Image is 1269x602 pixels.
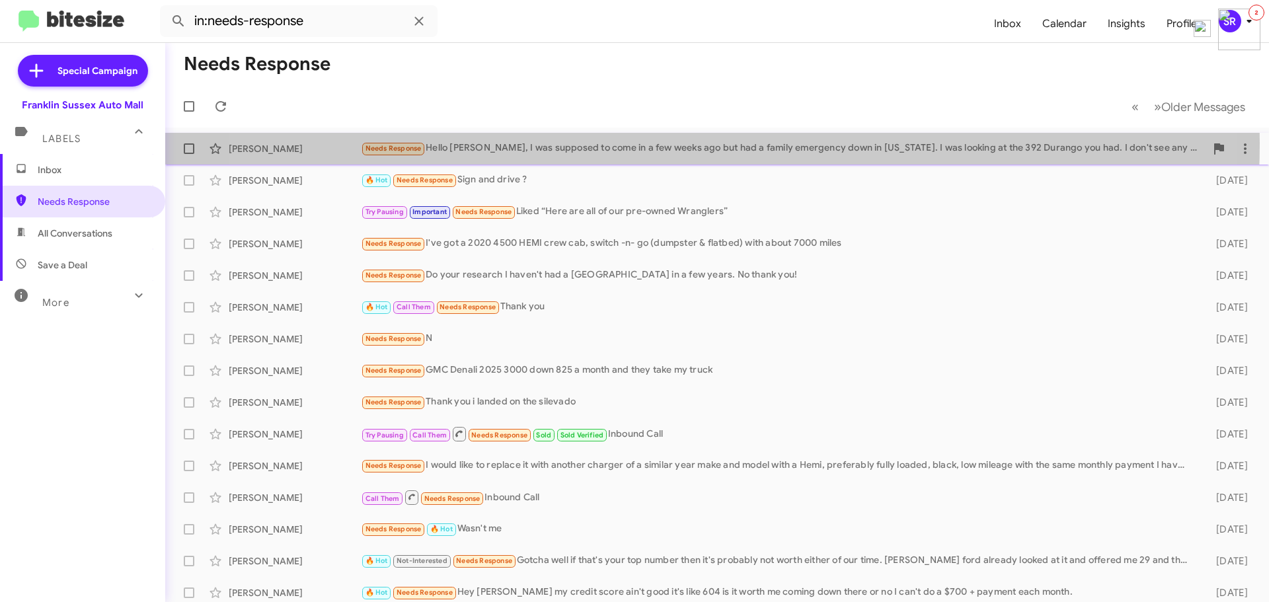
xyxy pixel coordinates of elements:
[397,303,431,311] span: Call Them
[412,207,447,216] span: Important
[42,297,69,309] span: More
[229,491,361,504] div: [PERSON_NAME]
[1032,5,1097,43] a: Calendar
[42,133,81,145] span: Labels
[365,271,422,280] span: Needs Response
[361,299,1195,315] div: Thank you
[361,395,1195,410] div: Thank you i landed on the silevado
[229,396,361,409] div: [PERSON_NAME]
[38,163,150,176] span: Inbox
[229,554,361,568] div: [PERSON_NAME]
[1194,20,1211,37] img: minimized-close.png
[361,331,1195,346] div: N
[397,588,453,597] span: Needs Response
[1195,396,1258,409] div: [DATE]
[229,364,361,377] div: [PERSON_NAME]
[365,366,422,375] span: Needs Response
[412,431,447,439] span: Call Them
[365,398,422,406] span: Needs Response
[229,142,361,155] div: [PERSON_NAME]
[1097,5,1156,43] a: Insights
[1195,269,1258,282] div: [DATE]
[361,553,1195,568] div: Gotcha well if that's your top number then it's probably not worth either of our time. [PERSON_NA...
[1156,5,1208,43] a: Profile
[229,586,361,599] div: [PERSON_NAME]
[361,172,1195,188] div: Sign and drive ?
[397,556,447,565] span: Not-Interested
[361,268,1195,283] div: Do your research I haven't had a [GEOGRAPHIC_DATA] in a few years. No thank you!
[365,334,422,343] span: Needs Response
[365,494,400,503] span: Call Them
[365,144,422,153] span: Needs Response
[365,556,388,565] span: 🔥 Hot
[1195,364,1258,377] div: [DATE]
[184,54,330,75] h1: Needs Response
[365,207,404,216] span: Try Pausing
[58,64,137,77] span: Special Campaign
[560,431,604,439] span: Sold Verified
[1195,206,1258,219] div: [DATE]
[229,459,361,472] div: [PERSON_NAME]
[1195,174,1258,187] div: [DATE]
[536,431,551,439] span: Sold
[1195,237,1258,250] div: [DATE]
[1154,98,1161,115] span: »
[1195,459,1258,472] div: [DATE]
[361,363,1195,378] div: GMC Denali 2025 3000 down 825 a month and they take my truck
[22,98,143,112] div: Franklin Sussex Auto Mall
[38,227,112,240] span: All Conversations
[361,521,1195,537] div: Wasn't me
[1124,93,1253,120] nav: Page navigation example
[361,426,1195,442] div: Inbound Call
[1195,428,1258,441] div: [DATE]
[38,195,150,208] span: Needs Response
[456,556,512,565] span: Needs Response
[229,269,361,282] div: [PERSON_NAME]
[983,5,1032,43] a: Inbox
[229,301,361,314] div: [PERSON_NAME]
[1195,586,1258,599] div: [DATE]
[361,585,1195,600] div: Hey [PERSON_NAME] my credit score ain't good it's like 604 is it worth me coming down there or no...
[440,303,496,311] span: Needs Response
[229,523,361,536] div: [PERSON_NAME]
[361,458,1195,473] div: I would like to replace it with another charger of a similar year make and model with a Hemi, pre...
[160,5,438,37] input: Search
[18,55,148,87] a: Special Campaign
[365,461,422,470] span: Needs Response
[365,525,422,533] span: Needs Response
[365,239,422,248] span: Needs Response
[1195,491,1258,504] div: [DATE]
[1218,9,1260,50] img: minimized-icon.png
[365,176,388,184] span: 🔥 Hot
[471,431,527,439] span: Needs Response
[455,207,512,216] span: Needs Response
[1132,98,1139,115] span: «
[1249,5,1264,20] div: 2
[361,204,1195,219] div: Liked “Here are all of our pre-owned Wranglers”
[38,258,87,272] span: Save a Deal
[361,489,1195,506] div: Inbound Call
[229,206,361,219] div: [PERSON_NAME]
[1195,301,1258,314] div: [DATE]
[1161,100,1245,114] span: Older Messages
[229,428,361,441] div: [PERSON_NAME]
[1124,93,1147,120] button: Previous
[430,525,453,533] span: 🔥 Hot
[229,332,361,346] div: [PERSON_NAME]
[424,494,481,503] span: Needs Response
[361,141,1206,156] div: Hello [PERSON_NAME], I was supposed to come in a few weeks ago but had a family emergency down in...
[229,237,361,250] div: [PERSON_NAME]
[365,303,388,311] span: 🔥 Hot
[229,174,361,187] div: [PERSON_NAME]
[397,176,453,184] span: Needs Response
[1146,93,1253,120] button: Next
[1195,523,1258,536] div: [DATE]
[1195,332,1258,346] div: [DATE]
[365,588,388,597] span: 🔥 Hot
[365,431,404,439] span: Try Pausing
[1195,554,1258,568] div: [DATE]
